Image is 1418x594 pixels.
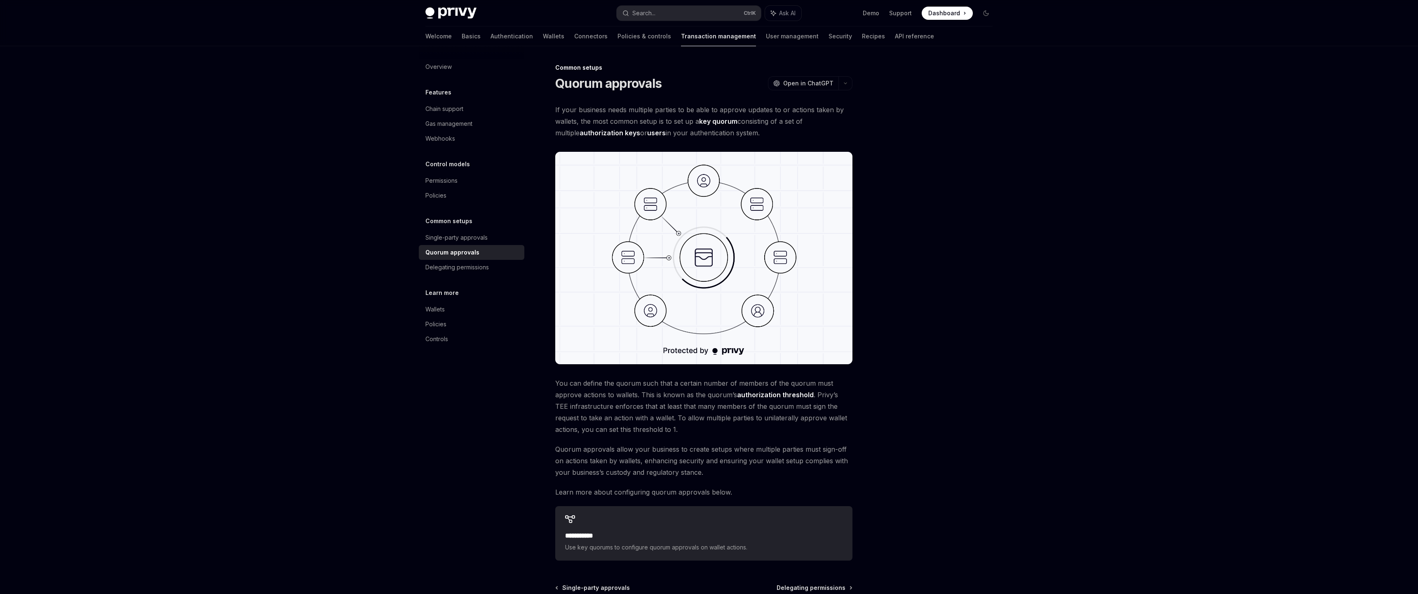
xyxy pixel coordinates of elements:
[425,304,445,314] div: Wallets
[555,506,852,561] a: **** **** *Use key quorums to configure quorum approvals on wallet actions.
[419,116,524,131] a: Gas management
[617,6,761,21] button: Search...CtrlK
[555,486,852,498] span: Learn more about configuring quorum approvals below.
[777,584,852,592] a: Delegating permissions
[555,443,852,478] span: Quorum approvals allow your business to create setups where multiple parties must sign-off on act...
[783,79,833,87] span: Open in ChatGPT
[565,542,843,552] span: Use key quorums to configure quorum approvals on wallet actions.
[777,584,845,592] span: Delegating permissions
[699,117,737,126] a: key quorum
[829,26,852,46] a: Security
[425,176,458,186] div: Permissions
[555,76,662,91] h1: Quorum approvals
[766,26,819,46] a: User management
[419,188,524,203] a: Policies
[555,377,852,435] span: You can define the quorum such that a certain number of members of the quorum must approve action...
[556,584,630,592] a: Single-party approvals
[425,62,452,72] div: Overview
[425,334,448,344] div: Controls
[425,191,446,200] div: Policies
[425,104,463,114] div: Chain support
[555,104,852,139] span: If your business needs multiple parties to be able to approve updates to or actions taken by wall...
[491,26,533,46] a: Authentication
[889,9,912,17] a: Support
[425,216,472,226] h5: Common setups
[462,26,481,46] a: Basics
[419,131,524,146] a: Webhooks
[425,233,488,243] div: Single-party approvals
[617,26,671,46] a: Policies & controls
[425,87,451,97] h5: Features
[922,7,973,20] a: Dashboard
[543,26,564,46] a: Wallets
[419,332,524,346] a: Controls
[779,9,796,17] span: Ask AI
[425,134,455,144] div: Webhooks
[425,26,452,46] a: Welcome
[419,230,524,245] a: Single-party approvals
[425,119,472,129] div: Gas management
[632,8,655,18] div: Search...
[928,9,960,17] span: Dashboard
[419,173,524,188] a: Permissions
[765,6,801,21] button: Ask AI
[425,7,477,19] img: dark logo
[419,260,524,275] a: Delegating permissions
[419,245,524,260] a: Quorum approvals
[419,101,524,116] a: Chain support
[425,288,459,298] h5: Learn more
[419,302,524,317] a: Wallets
[425,319,446,329] div: Policies
[555,64,852,72] div: Common setups
[863,9,879,17] a: Demo
[895,26,934,46] a: API reference
[425,247,479,257] div: Quorum approvals
[419,59,524,74] a: Overview
[425,159,470,169] h5: Control models
[744,10,756,16] span: Ctrl K
[737,391,814,399] strong: authorization threshold
[979,7,993,20] button: Toggle dark mode
[768,76,838,90] button: Open in ChatGPT
[419,317,524,332] a: Policies
[574,26,608,46] a: Connectors
[647,129,666,137] a: users
[862,26,885,46] a: Recipes
[425,262,489,272] div: Delegating permissions
[562,584,630,592] span: Single-party approvals
[681,26,756,46] a: Transaction management
[555,152,852,364] img: quorum approval
[580,129,640,137] a: authorization keys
